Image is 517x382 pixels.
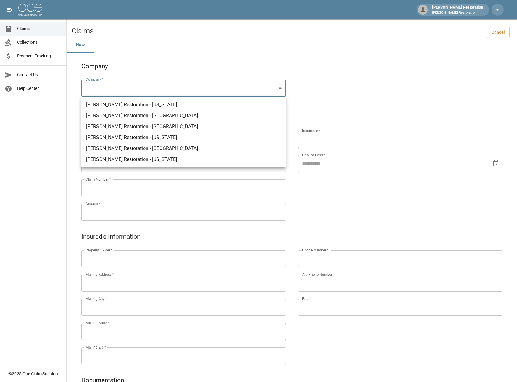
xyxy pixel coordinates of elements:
[81,99,286,110] li: [PERSON_NAME] Restoration - [US_STATE]
[81,110,286,121] li: [PERSON_NAME] Restoration - [GEOGRAPHIC_DATA]
[81,154,286,165] li: [PERSON_NAME] Restoration - [US_STATE]
[81,132,286,143] li: [PERSON_NAME] Restoration - [US_STATE]
[81,121,286,132] li: [PERSON_NAME] Restoration - [GEOGRAPHIC_DATA]
[81,143,286,154] li: [PERSON_NAME] Restoration - [GEOGRAPHIC_DATA]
